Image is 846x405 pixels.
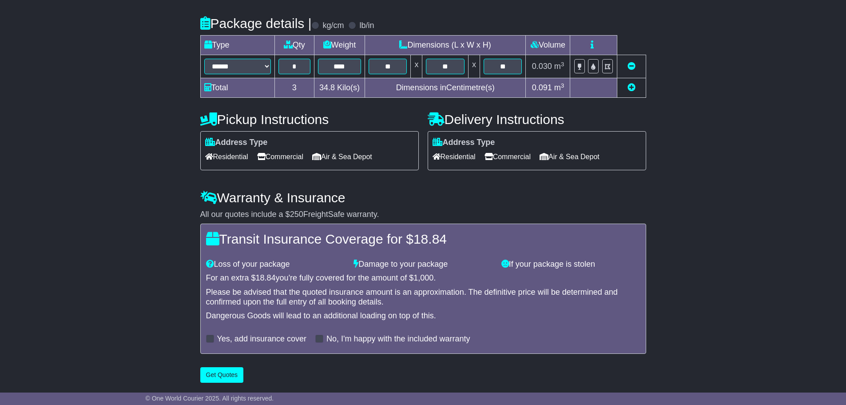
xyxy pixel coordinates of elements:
td: Dimensions in Centimetre(s) [365,78,526,98]
div: If your package is stolen [497,260,645,269]
span: 0.091 [532,83,552,92]
div: All our quotes include a $ FreightSafe warranty. [200,210,646,220]
span: Residential [205,150,248,164]
div: Dangerous Goods will lead to an additional loading on top of this. [206,311,640,321]
span: Air & Sea Depot [312,150,372,164]
span: © One World Courier 2025. All rights reserved. [146,395,274,402]
a: Remove this item [628,62,635,71]
td: Weight [314,36,365,55]
label: Yes, add insurance cover [217,334,306,344]
div: Loss of your package [202,260,350,269]
h4: Package details | [200,16,312,31]
div: Damage to your package [349,260,497,269]
td: Dimensions (L x W x H) [365,36,526,55]
span: 1,000 [413,273,433,282]
span: 18.84 [413,232,447,246]
td: x [468,55,480,78]
span: Residential [433,150,476,164]
label: kg/cm [322,21,344,31]
td: Total [200,78,274,98]
button: Get Quotes [200,367,244,383]
label: No, I'm happy with the included warranty [326,334,470,344]
span: 0.030 [532,62,552,71]
h4: Delivery Instructions [428,112,646,127]
h4: Transit Insurance Coverage for $ [206,232,640,246]
span: Commercial [257,150,303,164]
span: m [554,62,564,71]
span: 250 [290,210,303,219]
div: For an extra $ you're fully covered for the amount of $ . [206,273,640,283]
span: Air & Sea Depot [540,150,600,164]
td: Kilo(s) [314,78,365,98]
td: Qty [274,36,314,55]
td: 3 [274,78,314,98]
sup: 3 [561,82,564,89]
label: lb/in [359,21,374,31]
h4: Warranty & Insurance [200,190,646,205]
span: 34.8 [319,83,335,92]
label: Address Type [433,138,495,148]
h4: Pickup Instructions [200,112,419,127]
td: Volume [526,36,570,55]
label: Address Type [205,138,268,148]
span: m [554,83,564,92]
span: Commercial [485,150,531,164]
div: Please be advised that the quoted insurance amount is an approximation. The definitive price will... [206,288,640,307]
a: Add new item [628,83,635,92]
td: x [411,55,422,78]
td: Type [200,36,274,55]
sup: 3 [561,61,564,68]
span: 18.84 [256,273,276,282]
